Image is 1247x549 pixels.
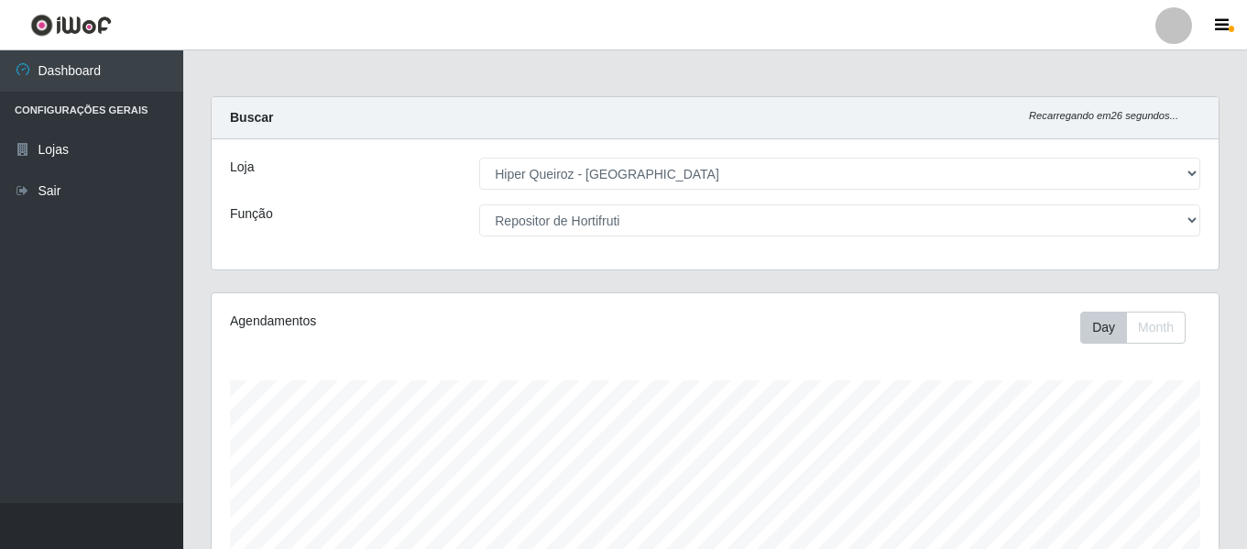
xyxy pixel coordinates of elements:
[1080,312,1200,344] div: Toolbar with button groups
[1029,110,1178,121] i: Recarregando em 26 segundos...
[1080,312,1186,344] div: First group
[1126,312,1186,344] button: Month
[230,158,254,177] label: Loja
[230,110,273,125] strong: Buscar
[230,312,618,331] div: Agendamentos
[30,14,112,37] img: CoreUI Logo
[1080,312,1127,344] button: Day
[230,204,273,224] label: Função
